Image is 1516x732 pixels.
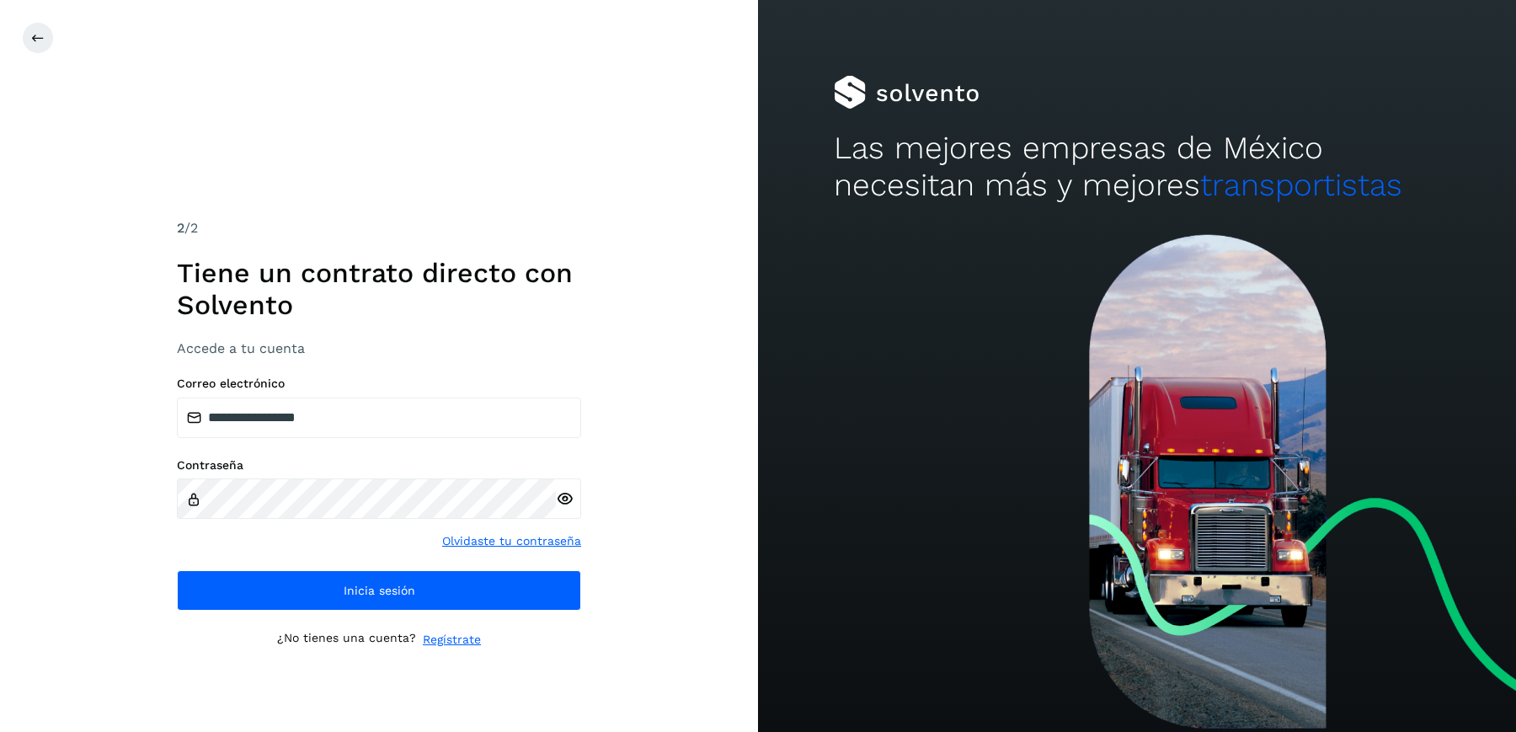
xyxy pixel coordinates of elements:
[177,377,581,391] label: Correo electrónico
[442,532,581,550] a: Olvidaste tu contraseña
[177,340,581,356] h3: Accede a tu cuenta
[277,631,416,649] p: ¿No tienes una cuenta?
[177,458,581,473] label: Contraseña
[177,218,581,238] div: /2
[834,130,1440,205] h2: Las mejores empresas de México necesitan más y mejores
[177,220,184,236] span: 2
[177,257,581,322] h1: Tiene un contrato directo con Solvento
[344,585,415,596] span: Inicia sesión
[423,631,481,649] a: Regístrate
[1200,167,1402,203] span: transportistas
[177,570,581,611] button: Inicia sesión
